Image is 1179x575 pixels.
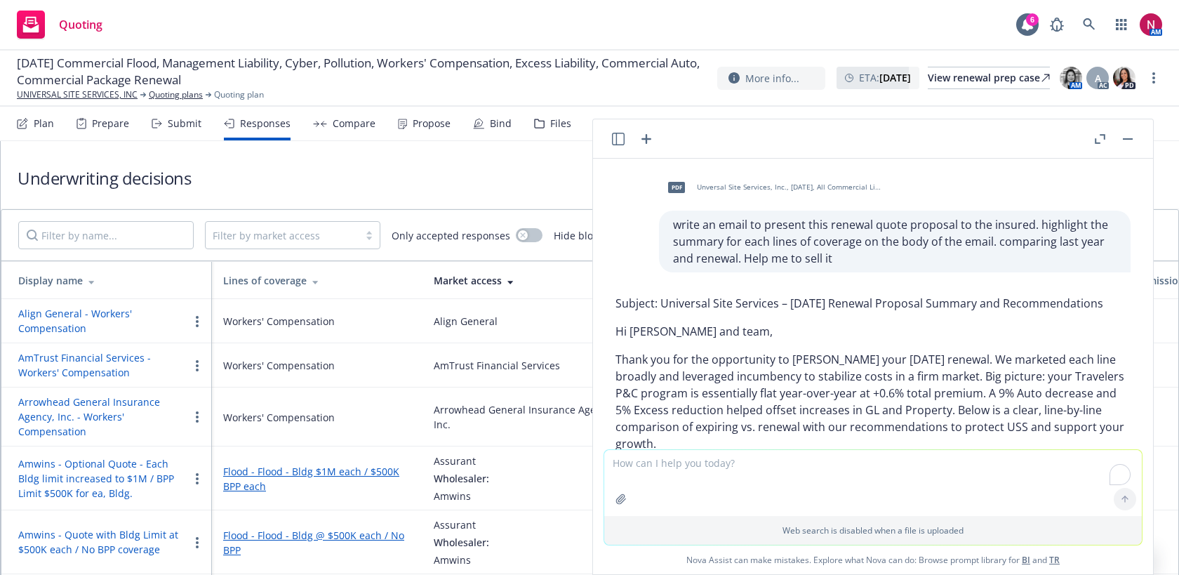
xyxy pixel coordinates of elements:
strong: [DATE] [879,71,911,84]
h1: Underwriting decisions [18,166,191,190]
div: Wholesaler: [434,471,489,486]
button: Amwins - Optional Quote - Each Bldg limit increased to $1M / BPP Limit $500K for ea, Bldg. [18,456,189,501]
button: More info... [717,67,825,90]
a: TR [1049,554,1060,566]
span: A [1095,71,1101,86]
div: Workers' Compensation [223,358,335,373]
div: Market access [434,273,622,288]
span: [DATE] Commercial Flood, Management Liability, Cyber, Pollution, Workers' Compensation, Excess Li... [17,55,706,88]
div: 6 [1026,13,1039,26]
span: Nova Assist can make mistakes. Explore what Nova can do: Browse prompt library for and [599,546,1147,574]
a: Switch app [1107,11,1135,39]
div: View renewal prep case [928,67,1050,88]
a: Quoting plans [149,88,203,101]
p: Hi [PERSON_NAME] and team, [615,323,1131,340]
span: pdf [668,182,685,192]
div: Workers' Compensation [223,410,335,425]
a: BI [1022,554,1030,566]
span: Quoting [59,19,102,30]
div: Align General [434,314,498,329]
div: Display name [18,273,201,288]
div: Amwins [434,553,489,567]
span: Only accepted responses [392,228,510,243]
span: More info... [745,71,799,86]
div: Bind [490,118,512,129]
p: Web search is disabled when a file is uploaded [613,524,1133,536]
div: Compare [333,118,375,129]
span: Quoting plan [214,88,264,101]
a: Search [1075,11,1103,39]
input: Filter by name... [18,221,194,249]
span: Unversal Site Services, Inc., [DATE], All Commercial Lines Renewal Proposal (1).pdf [697,183,881,192]
a: UNIVERSAL SITE SERVICES, INC [17,88,138,101]
p: write an email to present this renewal quote proposal to the insured. highlight the summary for e... [673,216,1117,267]
div: Lines of coverage [223,273,411,288]
img: photo [1140,13,1162,36]
a: more [1145,70,1162,86]
img: photo [1113,67,1135,89]
button: AmTrust Financial Services - Workers' Compensation [18,350,189,380]
div: Workers' Compensation [223,314,335,329]
a: Report a Bug [1043,11,1071,39]
span: Hide blocked responses [554,228,666,243]
div: Responses [240,118,291,129]
div: Plan [34,118,54,129]
a: Flood - Flood - Bldg $1M each / $500K BPP each [223,464,411,494]
span: ETA : [859,70,911,85]
img: photo [1060,67,1082,89]
div: Prepare [92,118,129,129]
div: Assurant [434,454,489,468]
div: AmTrust Financial Services [434,358,560,373]
div: Assurant [434,517,489,532]
a: View renewal prep case [928,67,1050,89]
div: Wholesaler: [434,535,489,550]
a: Quoting [11,5,108,44]
textarea: To enrich screen reader interactions, please activate Accessibility in Grammarly extension settings [604,450,1142,516]
p: Subject: Universal Site Services – [DATE] Renewal Proposal Summary and Recommendations [615,295,1131,312]
button: Align General - Workers' Compensation [18,306,189,336]
p: Thank you for the opportunity to [PERSON_NAME] your [DATE] renewal. We marketed each line broadly... [615,351,1131,452]
div: Submit [168,118,201,129]
button: Arrowhead General Insurance Agency, Inc. - Workers' Compensation [18,395,189,439]
div: Files [550,118,571,129]
a: Flood - Flood - Bldg @ $500K each / No BPP [223,528,411,557]
div: Arrowhead General Insurance Agency, Inc. [434,402,622,432]
div: Propose [413,118,451,129]
div: pdfUnversal Site Services, Inc., [DATE], All Commercial Lines Renewal Proposal (1).pdf [659,170,884,205]
div: Amwins [434,489,489,503]
button: Amwins - Quote with Bldg Limit at $500K each / No BPP coverage [18,527,189,557]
